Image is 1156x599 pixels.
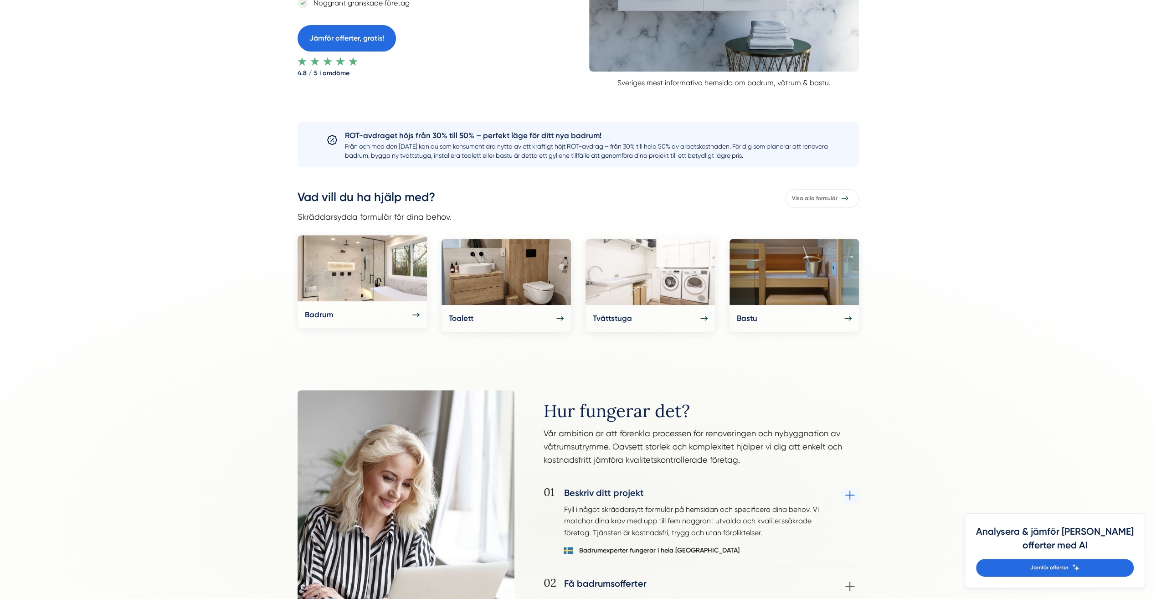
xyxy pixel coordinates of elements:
[298,210,451,223] p: Skräddarsydda formulär för dina behov.
[442,239,571,305] img: Toalett
[345,142,830,160] p: Från och med den [DATE] kan du som konsument dra nytta av ett kraftigt höjt ROT-avdrag – från 30%...
[544,427,859,471] p: Vår ambition är att förenkla processen för renoveringen och nybyggnation av våtrumsutrymme. Oavse...
[589,72,859,88] p: Sveriges mest informativa hemsida om badrum, våtrum & bastu.
[544,401,859,427] h2: Hur fungerar det?
[298,66,531,77] strong: 4.8 / 5 i omdöme
[586,239,715,305] img: Tvättstuga
[586,239,715,332] a: Tvättstuga Tvättstuga
[449,312,473,325] h5: Toalett
[976,559,1134,577] a: Jämför offerter
[792,194,837,203] span: Visa alla formulär
[442,239,571,332] a: Toalett Toalett
[298,189,451,210] h3: Vad vill du ha hjälp med?
[1030,563,1069,572] span: Jämför offerter
[298,235,427,301] img: Badrum
[593,312,632,325] h5: Tvättstuga
[730,239,859,332] a: Bastu Bastu
[976,525,1134,559] h4: Analysera & jämför [PERSON_NAME] offerter med AI
[730,239,859,305] img: Bastu
[785,189,859,208] a: Visa alla formulär
[298,25,396,51] a: Jämför offerter, gratis!
[298,235,427,328] a: Badrum Badrum
[737,312,757,325] h5: Bastu
[305,309,333,321] h5: Badrum
[345,129,830,142] h5: ROT-avdraget höjs från 30% till 50% – perfekt läge för ditt nya badrum!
